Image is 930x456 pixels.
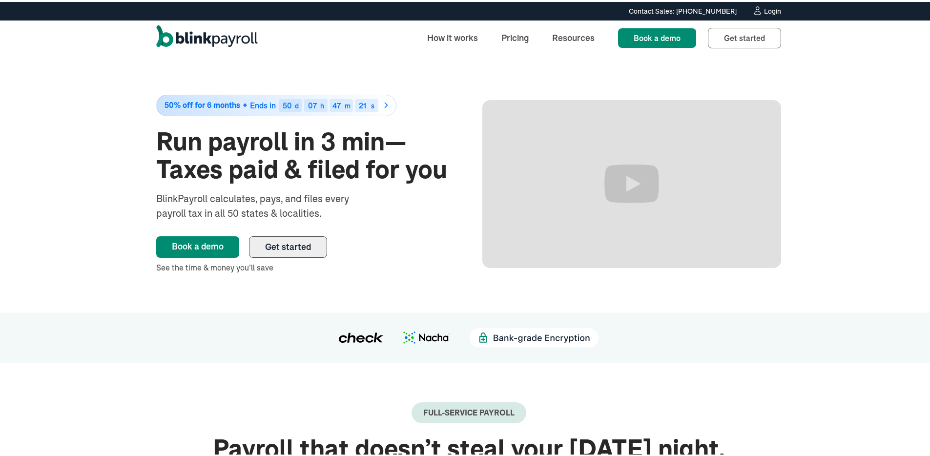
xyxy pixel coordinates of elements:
div: Full-Service payroll [423,406,515,415]
a: Pricing [494,25,537,46]
span: 50% off for 6 months [165,99,240,107]
iframe: Run Payroll in 3 min with BlinkPayroll [482,98,781,266]
a: Book a demo [618,26,696,46]
div: Login [764,6,781,13]
div: See the time & money you’ll save [156,260,455,271]
span: 50 [283,99,292,108]
a: Login [752,4,781,15]
a: 50% off for 6 monthsEnds in50d07h47m21s [156,93,455,114]
span: Get started [265,239,311,250]
a: home [156,23,258,49]
h1: Run payroll in 3 min—Taxes paid & filed for you [156,126,455,182]
a: Resources [544,25,602,46]
div: h [320,101,324,107]
div: m [345,101,351,107]
div: s [371,101,374,107]
span: Ends in [250,99,276,108]
a: Get started [708,26,781,46]
div: BlinkPayroll calculates, pays, and files every payroll tax in all 50 states & localities. [156,189,375,219]
span: 47 [332,99,341,108]
span: Get started [724,31,765,41]
a: Get started [249,234,327,256]
a: How it works [419,25,486,46]
span: 21 [359,99,366,108]
span: Book a demo [634,31,681,41]
div: d [295,101,299,107]
div: Contact Sales: [PHONE_NUMBER] [629,4,737,15]
a: Book a demo [156,234,239,256]
span: 07 [308,99,317,108]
